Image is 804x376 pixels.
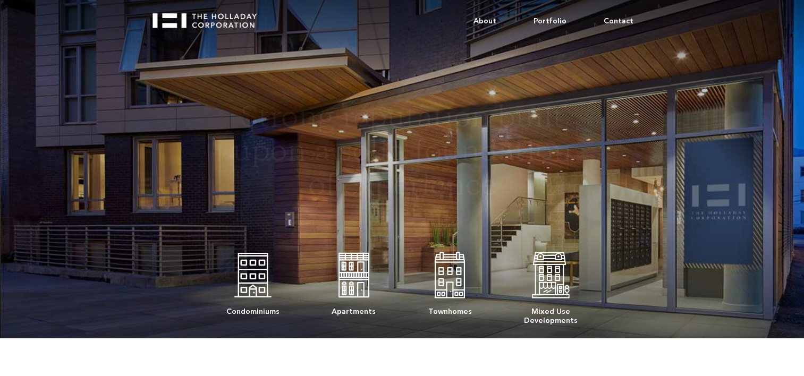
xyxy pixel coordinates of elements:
[227,102,577,204] h1: Strong reputation built upon a solid foundation of experience
[332,302,376,316] div: Apartments
[524,302,578,325] div: Mixed Use Developments
[455,5,515,37] a: About
[585,5,652,37] a: Contact
[226,302,280,316] div: Condominiums
[153,5,266,28] a: home
[428,302,472,316] div: Townhomes
[515,5,585,37] a: Portfolio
